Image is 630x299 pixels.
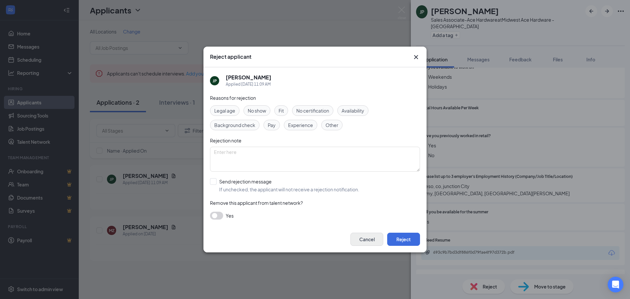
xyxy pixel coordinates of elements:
span: Fit [279,107,284,114]
div: Applied [DATE] 11:09 AM [226,81,271,88]
span: Pay [268,121,276,129]
button: Cancel [350,233,383,246]
svg: Cross [412,53,420,61]
button: Close [412,53,420,61]
div: Open Intercom Messenger [608,277,623,292]
span: Other [325,121,338,129]
span: No show [248,107,266,114]
h3: Reject applicant [210,53,251,60]
span: Rejection note [210,138,241,143]
span: Background check [214,121,255,129]
span: Experience [288,121,313,129]
span: Availability [342,107,364,114]
div: JP [213,78,217,84]
span: Yes [226,212,234,220]
span: Legal age [214,107,235,114]
span: Reasons for rejection [210,95,256,101]
span: No certification [296,107,329,114]
span: Remove this applicant from talent network? [210,200,303,206]
h5: [PERSON_NAME] [226,74,271,81]
button: Reject [387,233,420,246]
